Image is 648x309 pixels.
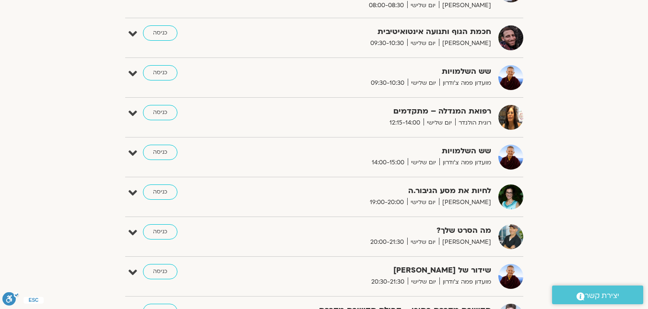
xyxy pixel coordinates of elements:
a: כניסה [143,65,177,80]
span: 20:00-21:30 [367,237,407,247]
a: כניסה [143,184,177,200]
span: יום שלישי [408,277,439,287]
span: יום שלישי [407,197,439,207]
span: 14:00-15:00 [368,158,408,168]
span: רונית הולנדר [455,118,491,128]
span: 19:00-20:00 [366,197,407,207]
span: 09:30-10:30 [367,38,407,48]
span: [PERSON_NAME] [439,38,491,48]
strong: שש השלמויות [256,145,491,158]
a: כניסה [143,25,177,41]
span: יום שלישי [424,118,455,128]
span: מועדון פמה צ'ודרון [439,277,491,287]
strong: שש השלמויות [256,65,491,78]
span: [PERSON_NAME] [439,237,491,247]
a: כניסה [143,264,177,279]
span: [PERSON_NAME] [439,0,491,11]
strong: מה הסרט שלך? [256,224,491,237]
span: 20:30-21:30 [368,277,408,287]
span: יום שלישי [407,38,439,48]
a: כניסה [143,145,177,160]
a: כניסה [143,224,177,240]
a: כניסה [143,105,177,120]
span: יום שלישי [408,158,439,168]
span: יום שלישי [408,78,439,88]
span: מועדון פמה צ'ודרון [439,78,491,88]
span: 09:30-10:30 [367,78,408,88]
span: [PERSON_NAME] [439,197,491,207]
span: מועדון פמה צ'ודרון [439,158,491,168]
span: יום שלישי [407,0,439,11]
span: יצירת קשר [585,289,619,302]
span: 12:15-14:00 [386,118,424,128]
a: יצירת קשר [552,286,643,304]
strong: רפואת המנדלה – מתקדמים [256,105,491,118]
strong: חכמת הגוף ותנועה אינטואיטיבית [256,25,491,38]
span: 08:00-08:30 [365,0,407,11]
strong: שידור של [PERSON_NAME] [256,264,491,277]
strong: לחיות את מסע הגיבור.ה [256,184,491,197]
span: יום שלישי [407,237,439,247]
